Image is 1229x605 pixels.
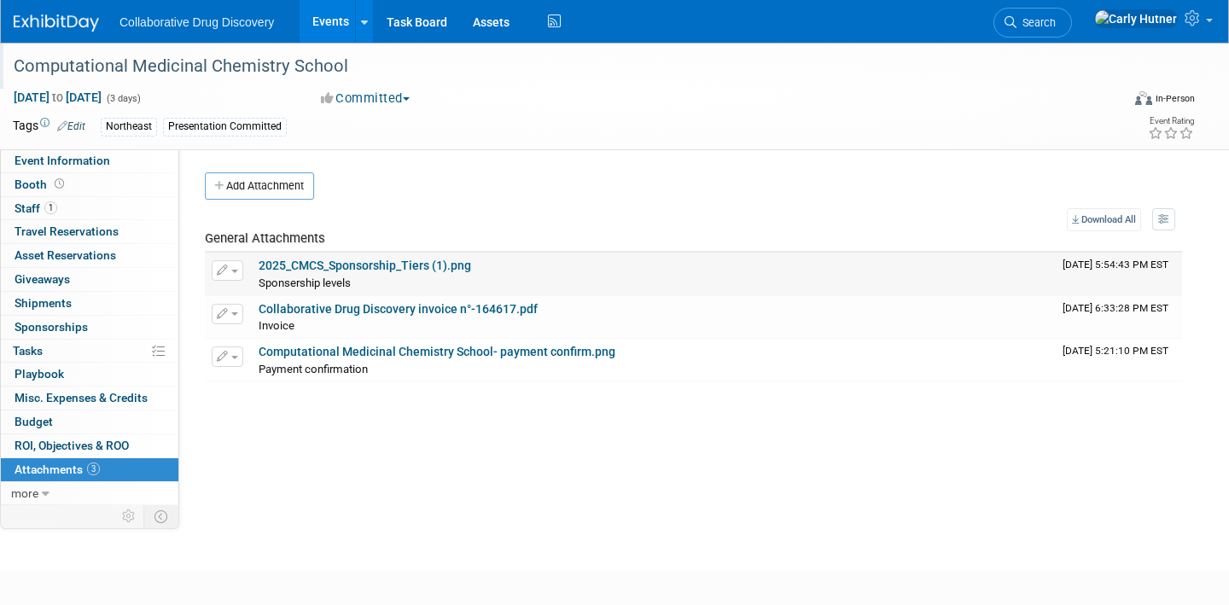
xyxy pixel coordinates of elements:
[1135,91,1152,105] img: Format-Inperson.png
[15,367,64,381] span: Playbook
[1,173,178,196] a: Booth
[259,363,368,375] span: Payment confirmation
[993,8,1072,38] a: Search
[15,415,53,428] span: Budget
[57,120,85,132] a: Edit
[1,197,178,220] a: Staff1
[259,259,471,272] a: 2025_CMCS_Sponsorship_Tiers (1).png
[1056,253,1182,295] td: Upload Timestamp
[15,296,72,310] span: Shipments
[1063,259,1168,271] span: Upload Timestamp
[1148,117,1194,125] div: Event Rating
[1063,345,1168,357] span: Upload Timestamp
[13,90,102,105] span: [DATE] [DATE]
[1,410,178,433] a: Budget
[163,118,287,136] div: Presentation Committed
[259,302,538,316] a: Collaborative Drug Discovery invoice n°-164617.pdf
[1,387,178,410] a: Misc. Expenses & Credits
[315,90,416,108] button: Committed
[15,201,57,215] span: Staff
[15,272,70,286] span: Giveaways
[1063,302,1168,314] span: Upload Timestamp
[1155,92,1195,105] div: In-Person
[50,90,66,104] span: to
[205,172,314,200] button: Add Attachment
[259,319,294,332] span: Invoice
[205,230,325,246] span: General Attachments
[1,482,178,505] a: more
[15,320,88,334] span: Sponsorships
[11,486,38,500] span: more
[1056,339,1182,381] td: Upload Timestamp
[119,15,274,29] span: Collaborative Drug Discovery
[15,224,119,238] span: Travel Reservations
[1,268,178,291] a: Giveaways
[1067,208,1141,231] a: Download All
[1094,9,1178,28] img: Carly Hutner
[1,244,178,267] a: Asset Reservations
[8,51,1094,82] div: Computational Medicinal Chemistry School
[1,363,178,386] a: Playbook
[1,340,178,363] a: Tasks
[1016,16,1056,29] span: Search
[1056,296,1182,339] td: Upload Timestamp
[51,177,67,190] span: Booth not reserved yet
[15,177,67,191] span: Booth
[44,201,57,214] span: 1
[259,345,615,358] a: Computational Medicinal Chemistry School- payment confirm.png
[15,248,116,262] span: Asset Reservations
[1,434,178,457] a: ROI, Objectives & ROO
[15,462,100,476] span: Attachments
[1,458,178,481] a: Attachments3
[14,15,99,32] img: ExhibitDay
[144,505,179,527] td: Toggle Event Tabs
[101,118,157,136] div: Northeast
[13,117,85,137] td: Tags
[15,439,129,452] span: ROI, Objectives & ROO
[15,391,148,404] span: Misc. Expenses & Credits
[1,149,178,172] a: Event Information
[1,316,178,339] a: Sponsorships
[1019,89,1195,114] div: Event Format
[114,505,144,527] td: Personalize Event Tab Strip
[259,276,351,289] span: Sponsership levels
[13,344,43,358] span: Tasks
[1,220,178,243] a: Travel Reservations
[105,93,141,104] span: (3 days)
[1,292,178,315] a: Shipments
[87,462,100,475] span: 3
[15,154,110,167] span: Event Information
